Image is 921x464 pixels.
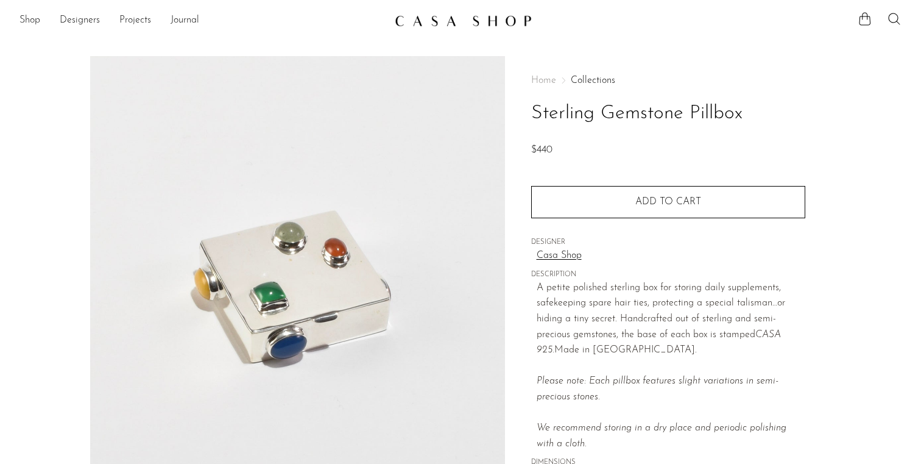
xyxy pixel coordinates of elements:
[171,13,199,29] a: Journal
[531,186,805,218] button: Add to cart
[537,423,786,449] i: We recommend storing in a dry place and periodic polishing with a cloth.
[531,237,805,248] span: DESIGNER
[531,269,805,280] span: DESCRIPTION
[537,376,786,448] em: Please note: Each pillbox features slight variations in semi-precious stones.
[537,280,805,452] p: A petite polished sterling box for storing daily supplements, safekeeping spare hair ties, protec...
[19,10,385,31] ul: NEW HEADER MENU
[571,76,615,85] a: Collections
[537,248,805,264] a: Casa Shop
[531,76,556,85] span: Home
[531,98,805,129] h1: Sterling Gemstone Pillbox
[635,197,701,207] span: Add to cart
[19,10,385,31] nav: Desktop navigation
[19,13,40,29] a: Shop
[119,13,151,29] a: Projects
[60,13,100,29] a: Designers
[531,76,805,85] nav: Breadcrumbs
[531,145,552,155] span: $440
